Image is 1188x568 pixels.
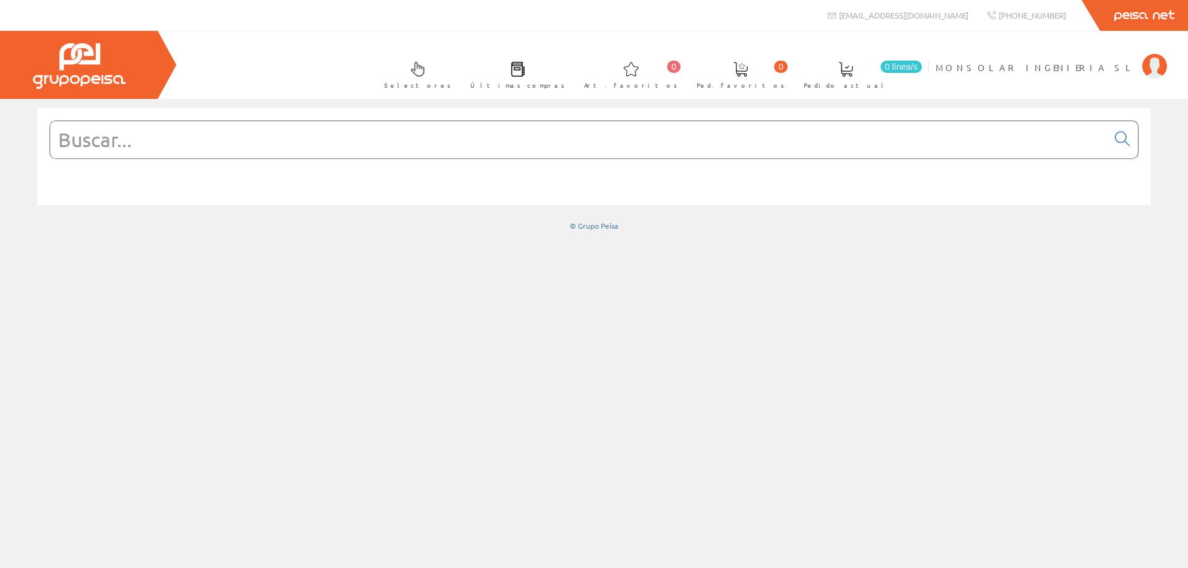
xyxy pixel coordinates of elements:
span: [EMAIL_ADDRESS][DOMAIN_NAME] [839,10,968,20]
img: Grupo Peisa [33,43,126,89]
span: 0 línea/s [880,61,922,73]
span: Art. favoritos [584,79,678,91]
span: MONSOLAR INGENIERIA SL [936,61,1136,74]
span: Pedido actual [804,79,888,91]
span: 0 [667,61,681,73]
span: 0 [774,61,788,73]
div: © Grupo Peisa [37,221,1151,231]
input: Buscar... [50,121,1108,158]
a: Selectores [372,51,457,96]
span: Ped. favoritos [697,79,785,91]
span: Últimas compras [470,79,565,91]
span: [PHONE_NUMBER] [999,10,1066,20]
a: MONSOLAR INGENIERIA SL [936,51,1167,63]
a: Últimas compras [458,51,571,96]
span: Selectores [384,79,451,91]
